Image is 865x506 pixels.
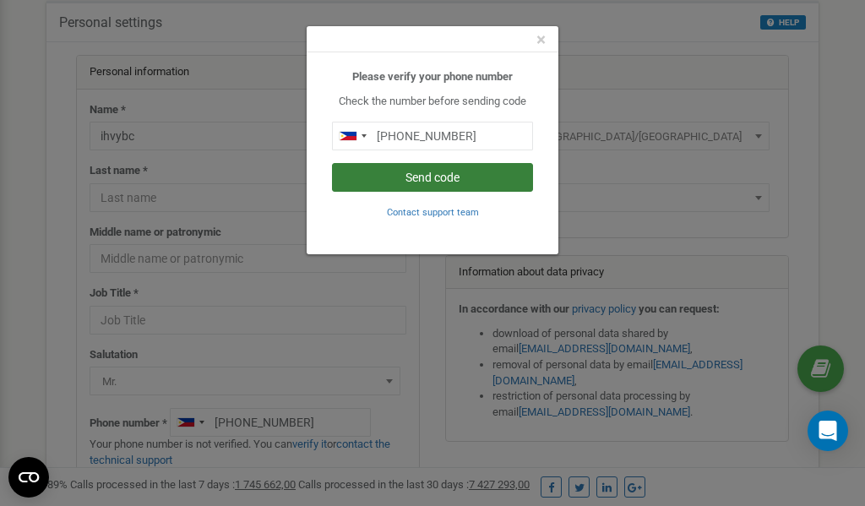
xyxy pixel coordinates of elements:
button: Send code [332,163,533,192]
a: Contact support team [387,205,479,218]
small: Contact support team [387,207,479,218]
button: Open CMP widget [8,457,49,498]
span: × [536,30,546,50]
b: Please verify your phone number [352,70,513,83]
button: Close [536,31,546,49]
div: Open Intercom Messenger [808,411,848,451]
input: 0905 123 4567 [332,122,533,150]
div: Telephone country code [333,122,372,150]
p: Check the number before sending code [332,94,533,110]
